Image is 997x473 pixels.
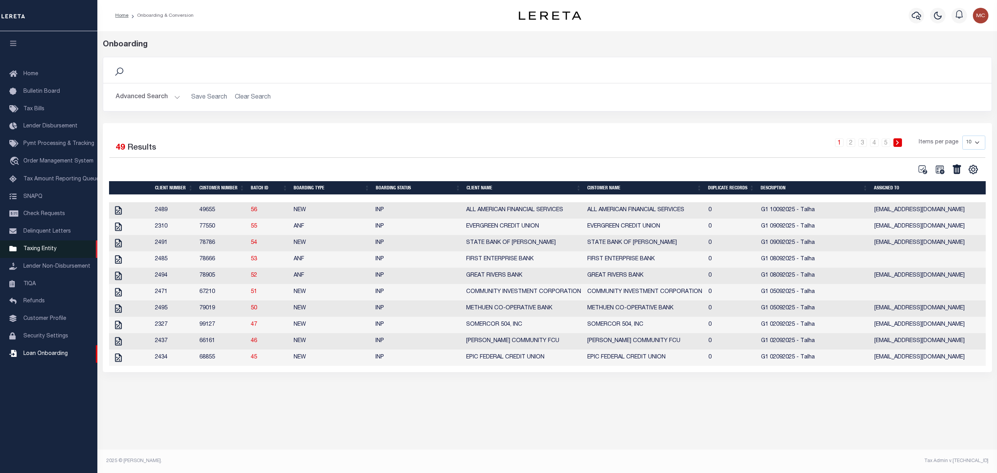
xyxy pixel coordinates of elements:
td: 0 [705,333,758,349]
td: 0 [705,317,758,333]
span: 49 [116,144,125,152]
td: METHUEN CO-OPERATIVE BANK [463,300,584,317]
td: SOMERCOR 504, INC [584,317,705,333]
a: 3 [858,138,867,147]
span: Refunds [23,298,45,304]
th: Customer Number: activate to sort column ascending [196,181,248,194]
td: 0 [705,219,758,235]
button: Advanced Search [116,90,180,105]
th: Client Name: activate to sort column ascending [463,181,584,194]
td: 2327 [152,317,196,333]
td: NEW [291,349,372,366]
td: NEW [291,333,372,349]
label: Results [127,142,156,154]
a: 5 [882,138,890,147]
a: 52 [251,273,257,278]
a: 47 [251,322,257,327]
span: Bulletin Board [23,89,60,94]
td: EPIC FEDERAL CREDIT UNION [463,349,584,366]
td: 78905 [196,268,248,284]
a: 4 [870,138,879,147]
td: 0 [705,349,758,366]
td: FIRST ENTERPRISE BANK [584,251,705,268]
span: Delinquent Letters [23,229,71,234]
td: G1 02092025 - Talha [758,317,871,333]
td: 0 [705,202,758,219]
td: GREAT RIVERS BANK [584,268,705,284]
td: ANF [291,268,372,284]
img: logo-dark.svg [519,11,581,20]
td: INP [372,251,463,268]
td: NEW [291,300,372,317]
span: Order Management System [23,159,93,164]
td: 0 [705,251,758,268]
i: travel_explore [9,157,22,167]
td: 2491 [152,235,196,251]
a: 2 [847,138,855,147]
a: 54 [251,240,257,245]
span: Lender Non-Disbursement [23,264,90,269]
td: INP [372,317,463,333]
img: svg+xml;base64,PHN2ZyB4bWxucz0iaHR0cDovL3d3dy53My5vcmcvMjAwMC9zdmciIHBvaW50ZXItZXZlbnRzPSJub25lIi... [973,8,988,23]
th: Customer Name: activate to sort column ascending [584,181,705,194]
td: 2471 [152,284,196,300]
td: G1 10092025 - Talha [758,202,871,219]
td: METHUEN CO-OPERATIVE BANK [584,300,705,317]
td: 79019 [196,300,248,317]
td: G1 09092025 - Talha [758,219,871,235]
td: ALL AMERICAN FINANCIAL SERVICES [463,202,584,219]
td: 2489 [152,202,196,219]
td: ANF [291,219,372,235]
td: 66161 [196,333,248,349]
span: TIQA [23,281,36,286]
td: INP [372,284,463,300]
span: Tax Amount Reporting Queue [23,176,99,182]
td: GREAT RIVERS BANK [463,268,584,284]
td: [PERSON_NAME] COMMUNITY FCU [463,333,584,349]
td: 67210 [196,284,248,300]
td: NEW [291,235,372,251]
a: 56 [251,207,257,213]
span: Loan Onboarding [23,351,68,357]
td: G1 08092025 - Talha [758,251,871,268]
th: Boarding Status: activate to sort column ascending [373,181,463,194]
td: G1 09092025 - Talha [758,235,871,251]
span: Taxing Entity [23,246,56,252]
span: Customer Profile [23,316,66,321]
td: STATE BANK OF [PERSON_NAME] [463,235,584,251]
td: ALL AMERICAN FINANCIAL SERVICES [584,202,705,219]
td: 0 [705,284,758,300]
th: Description: activate to sort column ascending [757,181,871,194]
td: NEW [291,317,372,333]
td: G1 05092025 - Talha [758,284,871,300]
span: Pymt Processing & Tracking [23,141,94,146]
td: G1 08092025 - Talha [758,268,871,284]
a: 1 [835,138,844,147]
td: NEW [291,202,372,219]
td: STATE BANK OF [PERSON_NAME] [584,235,705,251]
td: SOMERCOR 504, INC [463,317,584,333]
td: 0 [705,300,758,317]
td: 0 [705,268,758,284]
td: 77550 [196,219,248,235]
th: Client Number: activate to sort column ascending [152,181,196,194]
td: INP [372,219,463,235]
a: Home [115,13,129,18]
td: G1 05092025 - Talha [758,300,871,317]
td: 78786 [196,235,248,251]
td: EVERGREEN CREDIT UNION [463,219,584,235]
td: 99127 [196,317,248,333]
td: INP [372,268,463,284]
span: Security Settings [23,334,68,339]
a: 51 [251,289,257,295]
a: 46 [251,338,257,344]
td: NEW [291,284,372,300]
span: Home [23,71,38,77]
td: 78666 [196,251,248,268]
span: Tax Bills [23,106,44,112]
span: Items per page [919,138,958,147]
td: INP [372,333,463,349]
span: SNAPQ [23,194,42,199]
td: COMMUNITY INVESTMENT CORPORATION [463,284,584,300]
td: 68855 [196,349,248,366]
